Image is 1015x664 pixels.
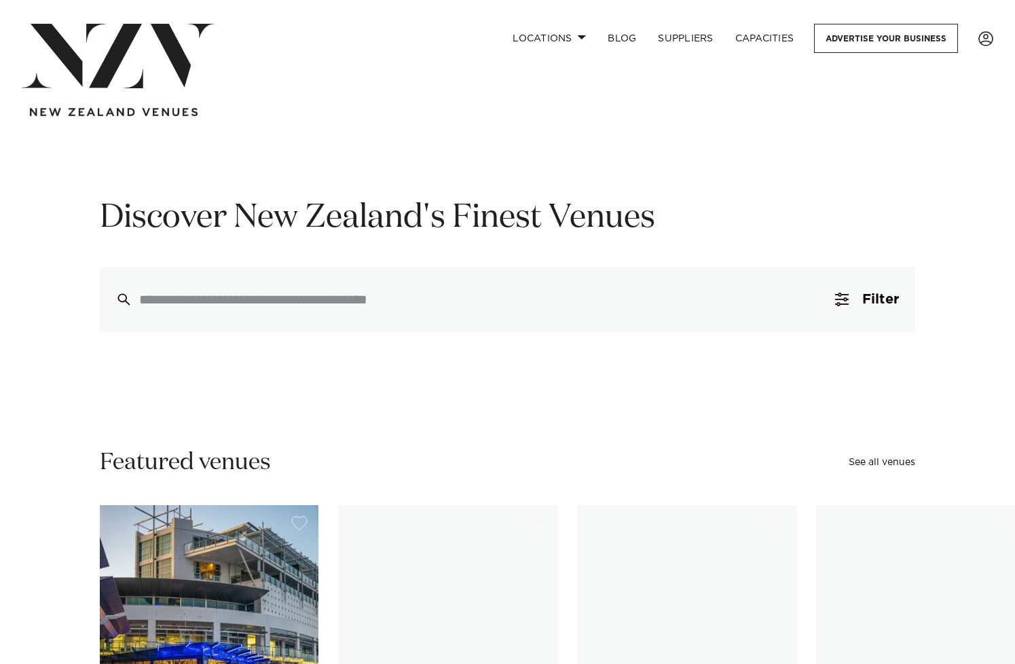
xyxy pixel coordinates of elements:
[22,24,214,88] img: nzv-logo.png
[597,24,647,53] a: BLOG
[100,447,271,478] h2: Featured venues
[647,24,724,53] a: SUPPLIERS
[862,293,899,306] span: Filter
[502,24,597,53] a: Locations
[30,108,198,117] img: new-zealand-venues-text.png
[849,458,915,467] a: See all venues
[819,267,915,332] button: Filter
[724,24,805,53] a: Capacities
[100,197,915,240] h1: Discover New Zealand's Finest Venues
[814,24,958,53] a: Advertise your business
